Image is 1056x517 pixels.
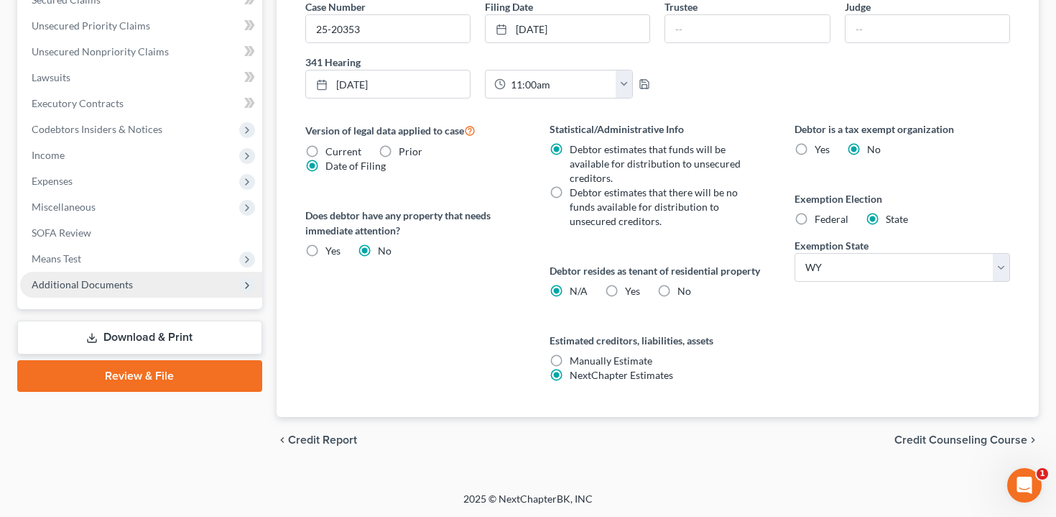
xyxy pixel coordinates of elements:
[325,145,361,157] span: Current
[550,263,766,278] label: Debtor resides as tenant of residential property
[570,354,652,367] span: Manually Estimate
[20,13,262,39] a: Unsecured Priority Claims
[506,70,616,98] input: -- : --
[325,160,386,172] span: Date of Filing
[32,123,162,135] span: Codebtors Insiders & Notices
[815,143,830,155] span: Yes
[20,65,262,91] a: Lawsuits
[846,15,1009,42] input: --
[277,434,357,446] button: chevron_left Credit Report
[32,45,169,58] span: Unsecured Nonpriority Claims
[32,97,124,109] span: Executory Contracts
[32,252,81,265] span: Means Test
[570,143,741,184] span: Debtor estimates that funds will be available for distribution to unsecured creditors.
[1007,468,1042,503] iframe: Intercom live chat
[17,321,262,354] a: Download & Print
[894,434,1039,446] button: Credit Counseling Course chevron_right
[325,244,341,257] span: Yes
[886,213,908,225] span: State
[570,369,673,381] span: NextChapter Estimates
[32,71,70,83] span: Lawsuits
[570,285,588,297] span: N/A
[288,434,357,446] span: Credit Report
[305,208,522,238] label: Does debtor have any property that needs immediate attention?
[306,15,470,42] input: Enter case number...
[32,201,96,213] span: Miscellaneous
[399,145,422,157] span: Prior
[32,278,133,290] span: Additional Documents
[570,186,738,227] span: Debtor estimates that there will be no funds available for distribution to unsecured creditors.
[1027,434,1039,446] i: chevron_right
[306,70,470,98] a: [DATE]
[486,15,649,42] a: [DATE]
[20,39,262,65] a: Unsecured Nonpriority Claims
[795,122,1011,137] label: Debtor is a tax exempt organization
[32,19,150,32] span: Unsecured Priority Claims
[625,285,640,297] span: Yes
[378,244,392,257] span: No
[550,122,766,137] label: Statistical/Administrative Info
[20,91,262,116] a: Executory Contracts
[32,175,73,187] span: Expenses
[277,434,288,446] i: chevron_left
[298,55,658,70] label: 341 Hearing
[677,285,691,297] span: No
[815,213,848,225] span: Federal
[665,15,829,42] input: --
[32,149,65,161] span: Income
[894,434,1027,446] span: Credit Counseling Course
[550,333,766,348] label: Estimated creditors, liabilities, assets
[20,220,262,246] a: SOFA Review
[867,143,881,155] span: No
[32,227,91,239] span: SOFA Review
[795,191,1011,206] label: Exemption Election
[17,360,262,392] a: Review & File
[795,238,869,253] label: Exemption State
[305,122,522,139] label: Version of legal data applied to case
[1037,468,1048,480] span: 1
